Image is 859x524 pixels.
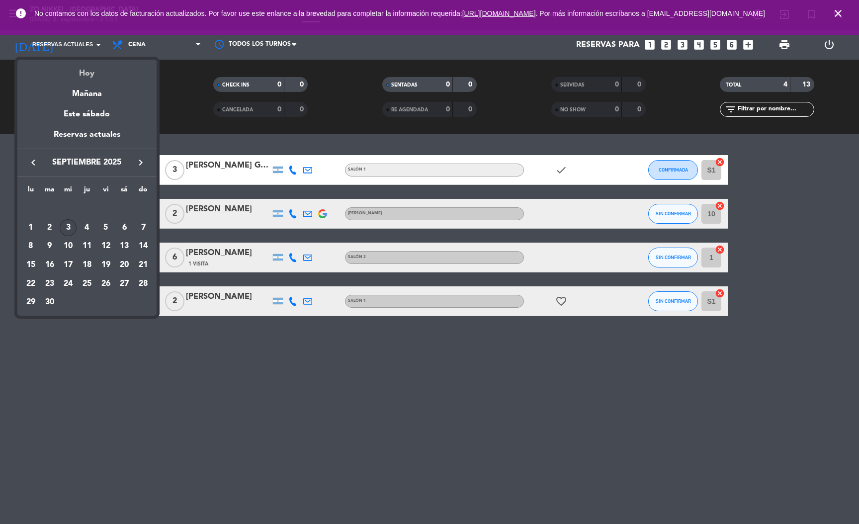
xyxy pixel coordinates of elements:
[59,256,78,274] td: 17 de septiembre de 2025
[59,184,78,199] th: miércoles
[41,294,58,311] div: 30
[27,157,39,169] i: keyboard_arrow_left
[17,60,157,80] div: Hoy
[96,274,115,293] td: 26 de septiembre de 2025
[21,218,40,237] td: 1 de septiembre de 2025
[78,218,96,237] td: 4 de septiembre de 2025
[135,275,152,292] div: 28
[132,156,150,169] button: keyboard_arrow_right
[24,156,42,169] button: keyboard_arrow_left
[40,218,59,237] td: 2 de septiembre de 2025
[79,238,95,255] div: 11
[96,218,115,237] td: 5 de septiembre de 2025
[22,294,39,311] div: 29
[59,218,78,237] td: 3 de septiembre de 2025
[40,274,59,293] td: 23 de septiembre de 2025
[115,218,134,237] td: 6 de septiembre de 2025
[115,256,134,274] td: 20 de septiembre de 2025
[134,218,153,237] td: 7 de septiembre de 2025
[97,257,114,273] div: 19
[116,219,133,236] div: 6
[21,199,153,218] td: SEP.
[116,257,133,273] div: 20
[59,274,78,293] td: 24 de septiembre de 2025
[21,293,40,312] td: 29 de septiembre de 2025
[17,80,157,100] div: Mañana
[97,219,114,236] div: 5
[79,275,95,292] div: 25
[21,237,40,256] td: 8 de septiembre de 2025
[115,274,134,293] td: 27 de septiembre de 2025
[78,237,96,256] td: 11 de septiembre de 2025
[79,257,95,273] div: 18
[41,238,58,255] div: 9
[17,100,157,128] div: Este sábado
[60,275,77,292] div: 24
[21,274,40,293] td: 22 de septiembre de 2025
[134,256,153,274] td: 21 de septiembre de 2025
[116,238,133,255] div: 13
[40,184,59,199] th: martes
[42,156,132,169] span: septiembre 2025
[134,237,153,256] td: 14 de septiembre de 2025
[97,238,114,255] div: 12
[59,237,78,256] td: 10 de septiembre de 2025
[78,184,96,199] th: jueves
[115,237,134,256] td: 13 de septiembre de 2025
[135,157,147,169] i: keyboard_arrow_right
[21,184,40,199] th: lunes
[60,238,77,255] div: 10
[97,275,114,292] div: 26
[115,184,134,199] th: sábado
[96,256,115,274] td: 19 de septiembre de 2025
[22,275,39,292] div: 22
[79,219,95,236] div: 4
[22,257,39,273] div: 15
[40,237,59,256] td: 9 de septiembre de 2025
[96,237,115,256] td: 12 de septiembre de 2025
[78,274,96,293] td: 25 de septiembre de 2025
[116,275,133,292] div: 27
[17,128,157,149] div: Reservas actuales
[60,219,77,236] div: 3
[96,184,115,199] th: viernes
[134,184,153,199] th: domingo
[41,257,58,273] div: 16
[134,274,153,293] td: 28 de septiembre de 2025
[135,257,152,273] div: 21
[135,238,152,255] div: 14
[135,219,152,236] div: 7
[40,256,59,274] td: 16 de septiembre de 2025
[22,219,39,236] div: 1
[41,219,58,236] div: 2
[60,257,77,273] div: 17
[78,256,96,274] td: 18 de septiembre de 2025
[21,256,40,274] td: 15 de septiembre de 2025
[41,275,58,292] div: 23
[40,293,59,312] td: 30 de septiembre de 2025
[22,238,39,255] div: 8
